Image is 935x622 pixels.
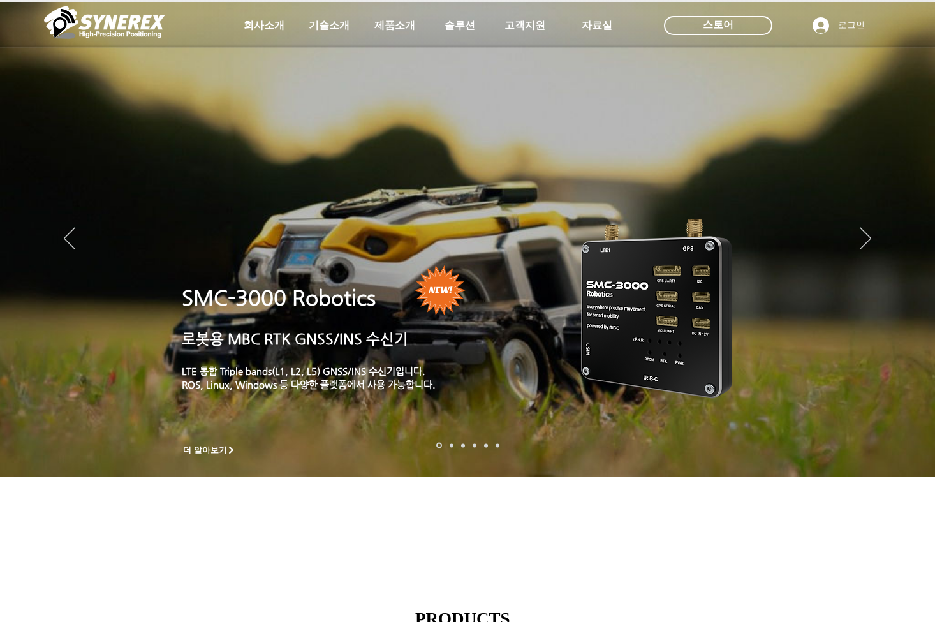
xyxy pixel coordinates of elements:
a: SMC-3000 Robotics [182,286,376,310]
nav: 슬라이드 [432,443,503,448]
a: 로봇- SMC 2000 [436,443,442,448]
a: 기술소개 [297,13,361,38]
button: 이전 [64,227,75,251]
a: 제품소개 [363,13,427,38]
a: 고객지원 [493,13,557,38]
div: 스토어 [664,16,772,35]
img: KakaoTalk_20241224_155801212.png [563,200,751,413]
a: 회사소개 [232,13,296,38]
a: ROS, Linux, Windows 등 다양한 플랫폼에서 사용 가능합니다. [182,379,436,390]
a: 로봇용 MBC RTK GNSS/INS 수신기 [182,330,408,347]
a: 자율주행 [473,443,476,447]
span: 더 알아보기 [183,445,227,456]
a: 자료실 [565,13,629,38]
a: LTE 통합 Triple bands(L1, L2, L5) GNSS/INS 수신기입니다. [182,366,425,376]
span: 회사소개 [244,19,284,33]
a: 로봇 [484,443,488,447]
a: 드론 8 - SMC 2000 [450,443,453,447]
button: 다음 [860,227,871,251]
a: 정밀농업 [496,443,499,447]
span: 고객지원 [504,19,545,33]
span: 기술소개 [309,19,350,33]
span: 자료실 [582,19,612,33]
a: 더 알아보기 [177,442,241,458]
a: 측량 IoT [461,443,465,447]
span: 솔루션 [445,19,475,33]
span: 스토어 [703,18,733,32]
a: 솔루션 [428,13,492,38]
span: 로그인 [834,19,869,32]
span: 제품소개 [374,19,415,33]
button: 로그인 [804,13,874,38]
img: 씨너렉스_White_simbol_대지 1.png [44,3,165,41]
